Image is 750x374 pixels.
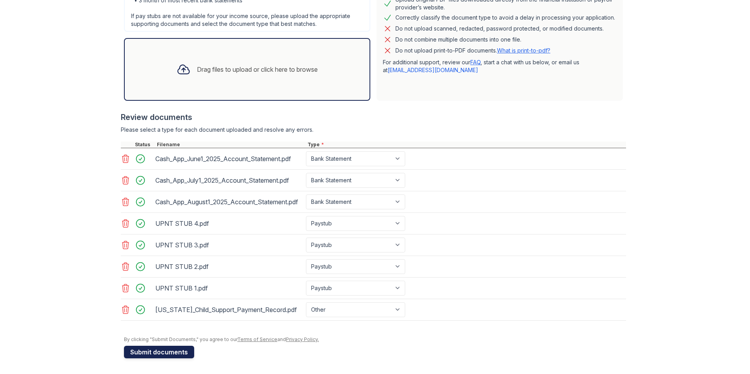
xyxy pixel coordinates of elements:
[155,239,303,251] div: UPNT STUB 3.pdf
[124,346,194,358] button: Submit documents
[124,336,626,343] div: By clicking "Submit Documents," you agree to our and
[237,336,277,342] a: Terms of Service
[395,47,550,54] p: Do not upload print-to-PDF documents.
[121,112,626,123] div: Review documents
[388,67,478,73] a: [EMAIL_ADDRESS][DOMAIN_NAME]
[155,260,303,273] div: UPNT STUB 2.pdf
[155,196,303,208] div: Cash_App_August1_2025_Account_Statement.pdf
[286,336,319,342] a: Privacy Policy.
[395,24,604,33] div: Do not upload scanned, redacted, password protected, or modified documents.
[395,35,521,44] div: Do not combine multiple documents into one file.
[133,142,155,148] div: Status
[155,282,303,294] div: UPNT STUB 1.pdf
[155,174,303,187] div: Cash_App_July1_2025_Account_Statement.pdf
[155,217,303,230] div: UPNT STUB 4.pdf
[121,126,626,134] div: Please select a type for each document uploaded and resolve any errors.
[306,142,626,148] div: Type
[383,58,617,74] p: For additional support, review our , start a chat with us below, or email us at
[470,59,481,65] a: FAQ
[155,142,306,148] div: Filename
[155,153,303,165] div: Cash_App_June1_2025_Account_Statement.pdf
[497,47,550,54] a: What is print-to-pdf?
[197,65,318,74] div: Drag files to upload or click here to browse
[395,13,615,22] div: Correctly classify the document type to avoid a delay in processing your application.
[155,303,303,316] div: [US_STATE]_Child_Support_Payment_Record.pdf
